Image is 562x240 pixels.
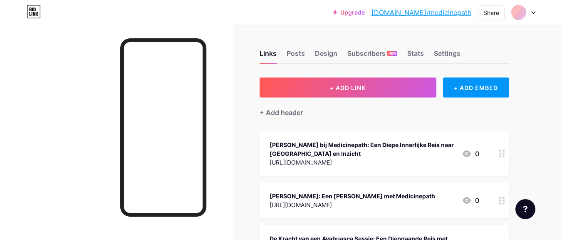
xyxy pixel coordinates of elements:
[330,84,366,91] span: + ADD LINK
[407,48,424,63] div: Stats
[434,48,460,63] div: Settings
[371,7,471,17] a: [DOMAIN_NAME]/medicinepath
[389,51,396,56] span: NEW
[270,158,455,167] div: [URL][DOMAIN_NAME]
[483,8,499,17] div: Share
[462,195,479,205] div: 0
[270,192,435,200] div: [PERSON_NAME]: Een [PERSON_NAME] met Medicinepath
[443,77,509,97] div: + ADD EMBED
[347,48,397,63] div: Subscribers
[260,107,303,117] div: + Add header
[260,77,436,97] button: + ADD LINK
[287,48,305,63] div: Posts
[315,48,337,63] div: Design
[333,9,365,16] a: Upgrade
[260,48,277,63] div: Links
[270,140,455,158] div: [PERSON_NAME] bij Medicinepath: Een Diepe Innerlijke Reis naar [GEOGRAPHIC_DATA] en Inzicht
[270,200,435,209] div: [URL][DOMAIN_NAME]
[462,149,479,159] div: 0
